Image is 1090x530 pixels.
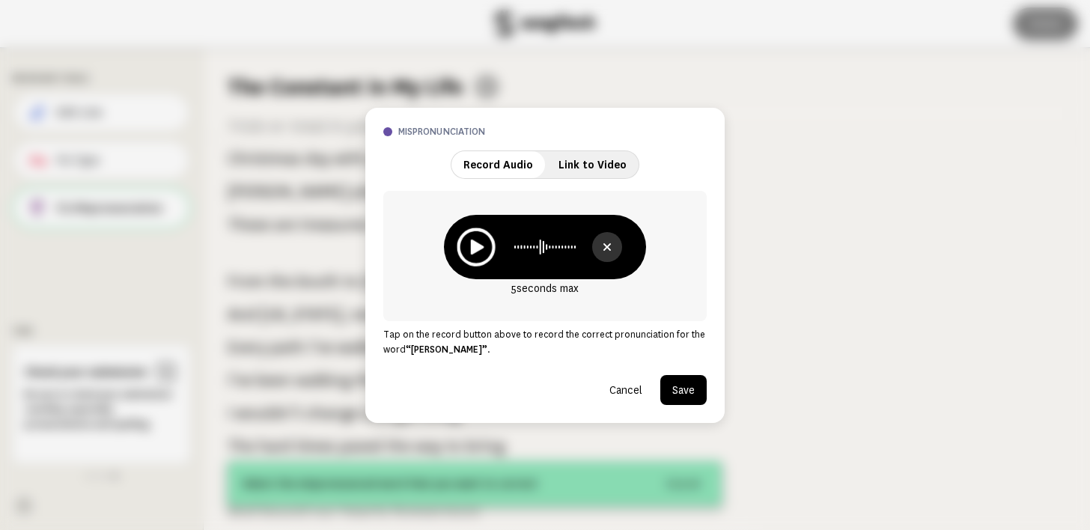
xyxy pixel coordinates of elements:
[383,327,707,357] p: Tap on the record button above to record the correct pronunciation for the word .
[406,344,487,355] strong: “ [PERSON_NAME] ”
[398,126,707,138] h3: mispronunciation
[546,151,639,178] button: Link to Video
[463,159,533,171] span: Record Audio
[451,151,545,178] button: Record Audio
[558,159,627,171] span: Link to Video
[660,375,707,405] button: Save
[597,375,654,405] button: Cancel
[444,279,646,297] p: 5 seconds max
